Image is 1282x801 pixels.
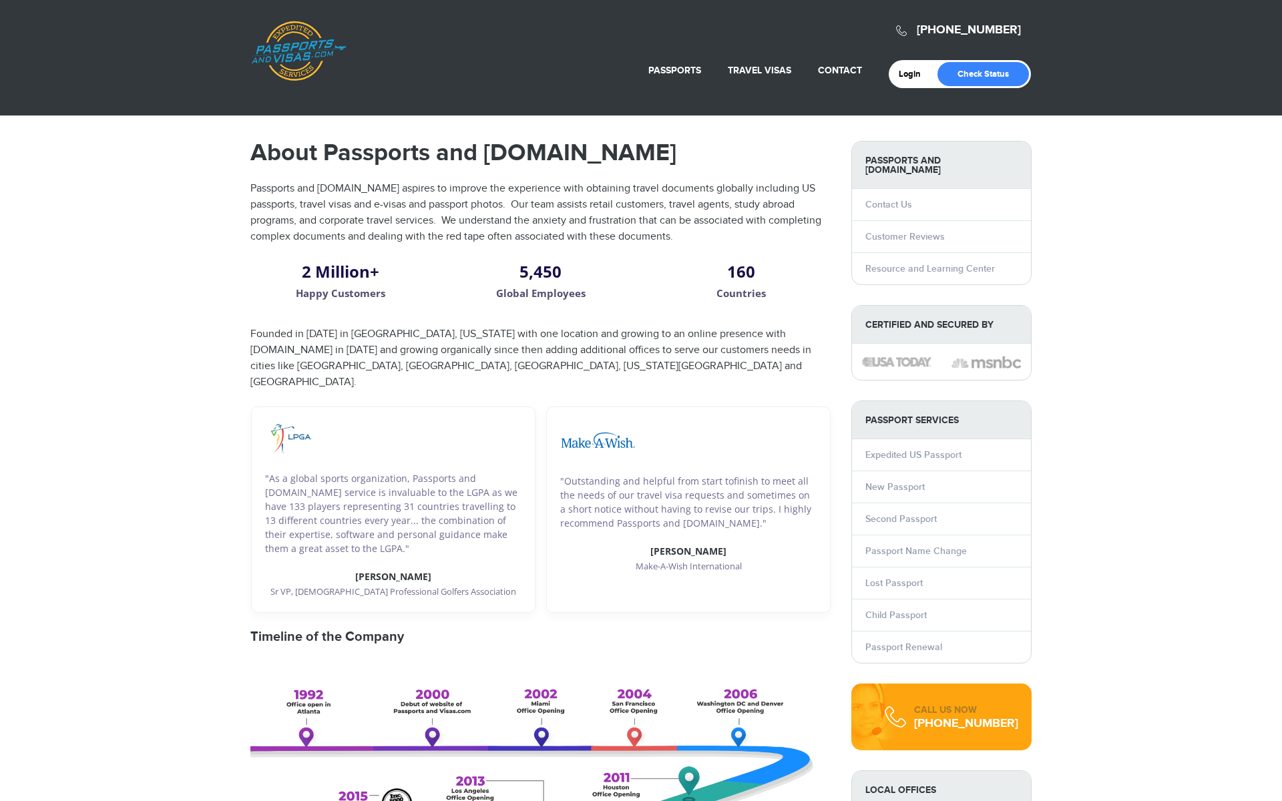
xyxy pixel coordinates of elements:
strong: PASSPORT SERVICES [852,401,1031,439]
strong: [PERSON_NAME] [650,545,726,557]
strong: Passports and [DOMAIN_NAME] [852,142,1031,189]
p: Sr VP, [DEMOGRAPHIC_DATA] Professional Golfers Association [265,585,521,599]
img: image description [862,357,931,366]
img: image description [951,354,1021,370]
a: Resource and Learning Center [865,263,995,274]
p: Passports and [DOMAIN_NAME] aspires to improve the experience with obtaining travel documents glo... [250,181,831,245]
a: New Passport [865,481,925,493]
a: [PHONE_NUMBER] [917,23,1021,37]
strong: Timeline of the Company [250,629,404,645]
strong: [PERSON_NAME] [355,570,431,583]
a: Travel Visas [728,65,791,76]
p: "Outstanding and helpful from start tofinish to meet all the needs of our travel visa requests an... [560,474,817,530]
h2: 160 [651,268,831,276]
a: Second Passport [865,513,937,525]
a: Child Passport [865,609,927,621]
a: Check Status [937,62,1029,86]
p: Countries [651,286,831,301]
strong: Certified and Secured by [852,306,1031,344]
div: [PHONE_NUMBER] [914,717,1018,730]
a: Passport Name Change [865,545,967,557]
a: Passport Renewal [865,641,942,653]
p: Make-A-Wish International [560,560,817,573]
p: Founded in [DATE] in [GEOGRAPHIC_DATA], [US_STATE] with one location and growing to an online pre... [250,326,831,390]
img: image description [560,421,636,460]
a: Passports [648,65,701,76]
p: "As a global sports organization, Passports and [DOMAIN_NAME] service is invaluable to the LGPA a... [265,471,521,555]
a: Contact Us [865,199,912,210]
div: CALL US NOW [914,704,1018,717]
a: Customer Reviews [865,231,945,242]
img: image description [265,421,314,457]
h2: 5,450 [451,268,631,276]
p: Global Employees [451,286,631,301]
a: Contact [818,65,862,76]
a: Passports & [DOMAIN_NAME] [251,21,346,81]
p: Happy Customers [250,286,431,301]
a: Expedited US Passport [865,449,961,461]
a: Lost Passport [865,577,923,589]
h2: 2 Million+ [250,268,431,276]
a: Login [899,69,930,79]
h1: About Passports and [DOMAIN_NAME] [250,141,831,165]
